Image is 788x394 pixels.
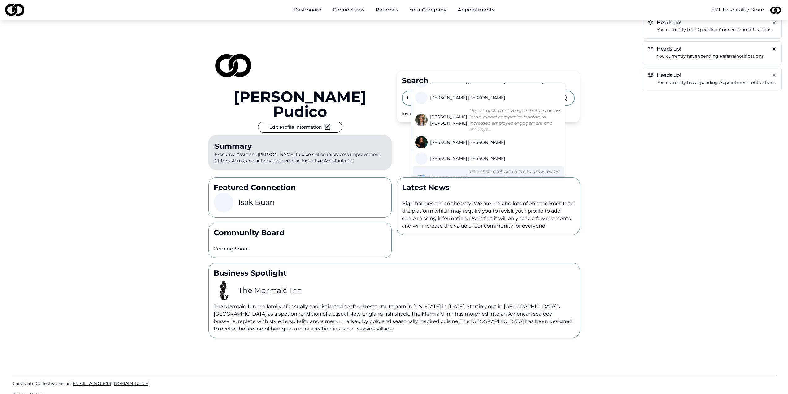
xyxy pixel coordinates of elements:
[697,80,700,85] em: 4
[12,380,776,387] a: Candidate Collective Email:[EMAIL_ADDRESS][DOMAIN_NAME]
[657,26,777,33] a: You currently have2pending connectionnotifications.
[415,108,561,132] a: [PERSON_NAME] [PERSON_NAME]I lead transformative HR initiatives across large, global companies le...
[214,303,575,333] p: The Mermaid Inn Is a family of casually sophisticated seafood restaurants born in [US_STATE] in [...
[371,4,403,16] a: Referrals
[697,53,700,59] em: 11
[648,20,777,25] h5: Heads up!
[402,111,575,117] div: Invite your peers and colleagues →
[404,4,451,16] button: Your Company
[214,183,386,193] p: Featured Connection
[648,46,777,51] h5: Heads up!
[430,139,505,145] span: [PERSON_NAME] [PERSON_NAME]
[5,4,24,16] img: logo
[214,281,233,300] img: 2536d4df-93e4-455f-9ee8-7602d4669c22-images-images-profile_picture.png
[430,95,505,101] span: [PERSON_NAME] [PERSON_NAME]
[238,286,302,295] h3: The Mermaid Inn
[402,200,575,230] p: Big Changes are on the way! We are making lots of enhancements to the platform which may require ...
[469,108,561,132] em: I lead transformative HR initiatives across large, global companies leading to increased employee...
[657,53,777,60] a: You currently have11pending referralnotifications.
[657,79,777,86] a: You currently have4pending appointmentnotifications.
[719,27,744,33] span: connection
[657,53,777,60] p: You currently have pending notifications.
[712,6,766,14] button: ERL Hospitality Group
[289,4,499,16] nav: Main
[430,155,505,162] span: [PERSON_NAME] [PERSON_NAME]
[415,91,507,104] a: [PERSON_NAME] [PERSON_NAME]
[415,168,561,193] a: [PERSON_NAME] DaveyTrue chefs chef with a fire to grow teams. I am well versed in technique and c...
[215,141,385,151] div: Summary
[430,175,467,187] span: [PERSON_NAME] Davey
[415,136,428,148] img: c428395b-9587-4343-8118-e82d7cf4715d-1725764975466-profile_picture.jpg
[238,197,275,207] h3: Isak Buan
[657,79,777,86] p: You currently have pending notifications.
[430,114,467,126] span: [PERSON_NAME] [PERSON_NAME]
[768,2,783,17] img: 126d1970-4131-4eca-9e04-994076d8ae71-2-profile_picture.jpeg
[415,152,507,165] a: [PERSON_NAME] [PERSON_NAME]
[415,136,507,148] a: [PERSON_NAME] [PERSON_NAME]
[415,114,428,126] img: c6ac2a57-36b8-4e96-af89-0ca9a38eb691-profile-profile_picture.jpeg
[208,89,392,119] a: [PERSON_NAME] Pudico
[214,228,386,238] p: Community Board
[328,4,369,16] a: Connections
[208,135,392,170] p: Executive Assistant [PERSON_NAME] Pudico skilled in process improvement, CRM systems, and automat...
[469,169,560,193] em: True chefs chef with a fire to grow teams. I am well versed in technique and confident in anythin...
[453,4,499,16] a: Appointments
[258,122,342,133] button: Edit Profile Information
[697,27,700,33] em: 2
[415,175,428,187] img: c0e28122-1a14-4c6e-a8e7-3bd50afa7501-IMG_4099-profile_picture.jpeg
[208,40,258,89] img: 126d1970-4131-4eca-9e04-994076d8ae71-2-profile_picture.jpeg
[411,83,565,176] div: Suggestions
[720,53,736,59] span: referral
[402,76,575,86] div: Search
[214,245,386,253] p: Coming Soon!
[72,381,150,386] span: [EMAIL_ADDRESS][DOMAIN_NAME]
[719,80,748,85] span: appointment
[648,73,777,78] h5: Heads up!
[289,4,327,16] a: Dashboard
[214,268,575,278] p: Business Spotlight
[402,183,575,193] p: Latest News
[657,26,777,33] p: You currently have pending notifications.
